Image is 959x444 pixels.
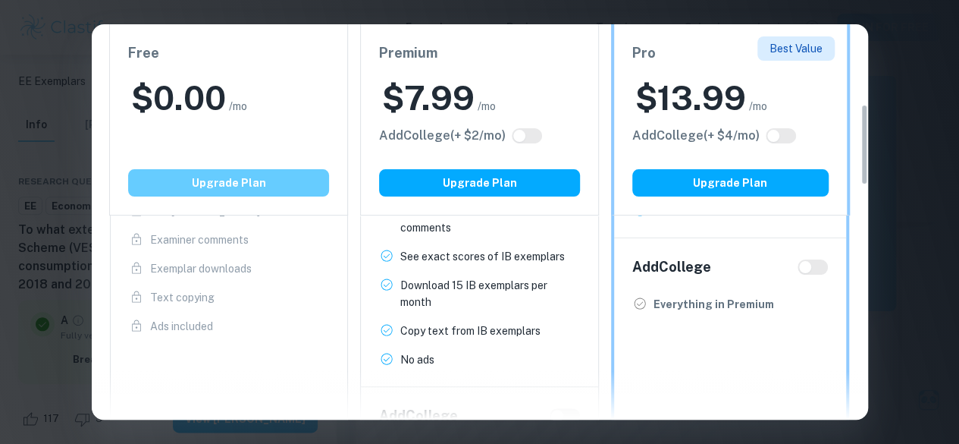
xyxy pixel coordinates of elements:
p: Ads included [150,318,213,335]
p: Best Value [769,40,823,57]
button: Upgrade Plan [632,169,829,197]
span: /mo [749,98,767,115]
h6: Add College [632,257,711,278]
p: Download 15 IB exemplars per month [400,277,580,310]
p: Exemplar downloads [150,260,252,277]
h2: $ 7.99 [382,76,475,121]
h6: Premium [379,43,580,64]
p: Examiner comments [150,231,249,248]
p: See exact scores of IB exemplars [400,248,565,265]
p: No ads [400,351,434,368]
button: Upgrade Plan [379,169,580,197]
h6: Click to see all the additional College features. [632,127,760,145]
p: Everything in Premium [653,296,774,313]
span: /mo [229,98,247,115]
p: Copy text from IB exemplars [400,323,541,339]
p: Text copying [150,289,215,306]
span: /mo [478,98,496,115]
h2: $ 0.00 [131,76,226,121]
h6: Pro [632,43,829,64]
p: Full access to IB examiner comments [400,203,580,236]
button: Upgrade Plan [128,169,329,197]
h6: Click to see all the additional College features. [379,127,506,145]
h6: Free [128,43,329,64]
h2: $ 13.99 [635,76,746,121]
